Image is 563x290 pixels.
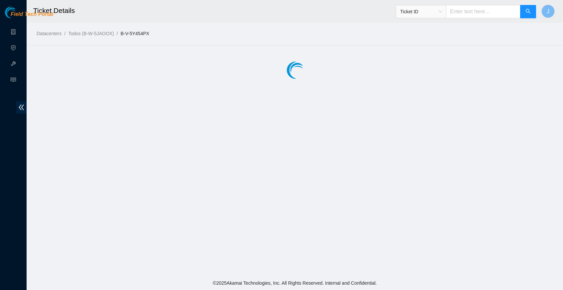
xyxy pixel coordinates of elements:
[121,31,149,36] a: B-V-5Y454PX
[117,31,118,36] span: /
[27,276,563,290] footer: © 2025 Akamai Technologies, Inc. All Rights Reserved. Internal and Confidential.
[5,12,53,21] a: Akamai TechnologiesField Tech Portal
[446,5,520,18] input: Enter text here...
[547,7,549,16] span: J
[525,9,531,15] span: search
[37,31,61,36] a: Datacenters
[11,74,16,87] span: read
[16,101,27,113] span: double-left
[541,5,555,18] button: J
[64,31,65,36] span: /
[520,5,536,18] button: search
[11,11,53,18] span: Field Tech Portal
[68,31,114,36] a: Todos (B-W-5JAOOX)
[400,7,442,17] span: Ticket ID
[5,7,34,18] img: Akamai Technologies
